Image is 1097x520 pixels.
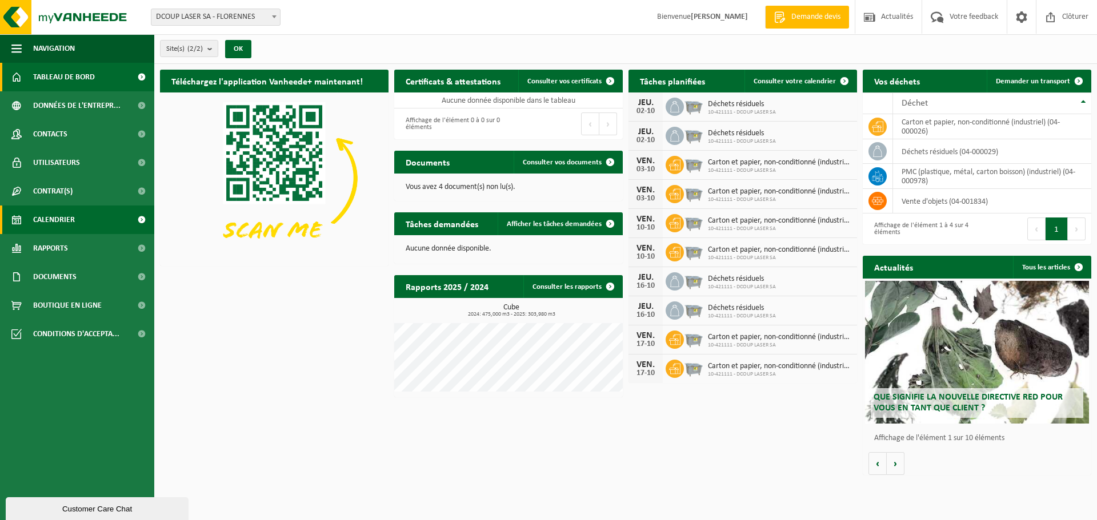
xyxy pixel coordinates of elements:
div: 02-10 [634,107,657,115]
div: VEN. [634,215,657,224]
span: Site(s) [166,41,203,58]
td: vente d'objets (04-001834) [893,189,1091,213]
div: VEN. [634,186,657,195]
h2: Tâches planifiées [628,70,716,92]
span: Calendrier [33,205,75,234]
span: 2024: 475,000 m3 - 2025: 303,980 m3 [400,312,623,317]
img: WB-2500-GAL-GY-01 [684,96,703,115]
span: 10-421111 - DCOUP LASER SA [708,167,851,174]
div: VEN. [634,360,657,369]
td: carton et papier, non-conditionné (industriel) (04-000026) [893,114,1091,139]
span: Carton et papier, non-conditionné (industriel) [708,245,851,255]
span: Déchet [902,99,928,108]
div: JEU. [634,273,657,282]
strong: [PERSON_NAME] [691,13,748,21]
span: Consulter vos documents [523,159,602,166]
span: Boutique en ligne [33,291,102,320]
button: Previous [581,112,599,135]
div: VEN. [634,156,657,166]
span: 10-421111 - DCOUP LASER SA [708,225,851,232]
button: Next [1068,217,1086,240]
div: 16-10 [634,311,657,319]
h2: Téléchargez l'application Vanheede+ maintenant! [160,70,374,92]
span: Demande devis [788,11,843,23]
span: Déchets résiduels [708,275,776,284]
a: Demander un transport [987,70,1090,92]
span: Conditions d'accepta... [33,320,119,348]
a: Tous les articles [1013,256,1090,279]
span: Données de l'entrepr... [33,91,121,120]
div: 17-10 [634,340,657,348]
h2: Vos déchets [863,70,931,92]
span: Consulter votre calendrier [754,78,836,85]
span: 10-421111 - DCOUP LASER SA [708,284,776,291]
button: Next [599,112,617,135]
div: VEN. [634,244,657,253]
h2: Rapports 2025 / 2024 [394,275,500,297]
a: Consulter vos documents [514,151,622,174]
div: VEN. [634,331,657,340]
div: JEU. [634,302,657,311]
button: Volgende [887,452,904,475]
button: Site(s)(2/2) [160,40,218,57]
span: 10-421111 - DCOUP LASER SA [708,138,776,145]
div: Affichage de l'élément 1 à 4 sur 4 éléments [868,216,971,241]
img: WB-2500-GAL-GY-01 [684,125,703,144]
div: 16-10 [634,282,657,290]
span: 10-421111 - DCOUP LASER SA [708,342,851,349]
div: 10-10 [634,253,657,261]
div: JEU. [634,98,657,107]
span: DCOUP LASER SA - FLORENNES [151,9,281,26]
img: WB-2500-GAL-GY-01 [684,329,703,348]
span: Carton et papier, non-conditionné (industriel) [708,333,851,342]
span: Demander un transport [996,78,1070,85]
h2: Tâches demandées [394,212,490,235]
div: Affichage de l'élément 0 à 0 sur 0 éléments [400,111,503,136]
a: Que signifie la nouvelle directive RED pour vous en tant que client ? [865,281,1089,424]
span: Utilisateurs [33,148,80,177]
div: 03-10 [634,166,657,174]
span: Carton et papier, non-conditionné (industriel) [708,362,851,371]
button: 1 [1046,217,1068,240]
div: JEU. [634,127,657,136]
h2: Documents [394,151,461,173]
span: Navigation [33,34,75,63]
span: Rapports [33,234,68,263]
button: Vorige [868,452,887,475]
td: déchets résiduels (04-000029) [893,139,1091,164]
div: 17-10 [634,369,657,377]
count: (2/2) [187,45,203,53]
span: Contacts [33,120,67,148]
span: Carton et papier, non-conditionné (industriel) [708,158,851,167]
div: 03-10 [634,195,657,203]
p: Affichage de l'élément 1 sur 10 éléments [874,434,1086,442]
span: 10-421111 - DCOUP LASER SA [708,371,851,378]
img: WB-2500-GAL-GY-01 [684,241,703,261]
span: Documents [33,263,77,291]
td: Aucune donnée disponible dans le tableau [394,92,623,108]
span: Afficher les tâches demandées [507,220,602,228]
a: Demande devis [765,6,849,29]
a: Consulter vos certificats [518,70,622,92]
span: Déchets résiduels [708,129,776,138]
button: OK [225,40,251,58]
span: Carton et papier, non-conditionné (industriel) [708,187,851,196]
span: 10-421111 - DCOUP LASER SA [708,109,776,116]
img: WB-2500-GAL-GY-01 [684,212,703,232]
span: DCOUP LASER SA - FLORENNES [151,9,280,25]
span: Déchets résiduels [708,304,776,313]
span: Contrat(s) [33,177,73,205]
span: 10-421111 - DCOUP LASER SA [708,255,851,261]
span: Tableau de bord [33,63,95,91]
img: WB-2500-GAL-GY-01 [684,154,703,174]
button: Previous [1027,217,1046,240]
img: WB-2500-GAL-GY-01 [684,271,703,290]
img: WB-2500-GAL-GY-01 [684,183,703,203]
td: PMC (plastique, métal, carton boisson) (industriel) (04-000978) [893,164,1091,189]
a: Consulter votre calendrier [744,70,856,92]
span: Déchets résiduels [708,100,776,109]
a: Consulter les rapports [523,275,622,298]
span: Consulter vos certificats [527,78,602,85]
p: Aucune donnée disponible. [406,245,611,253]
img: WB-2500-GAL-GY-01 [684,358,703,377]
